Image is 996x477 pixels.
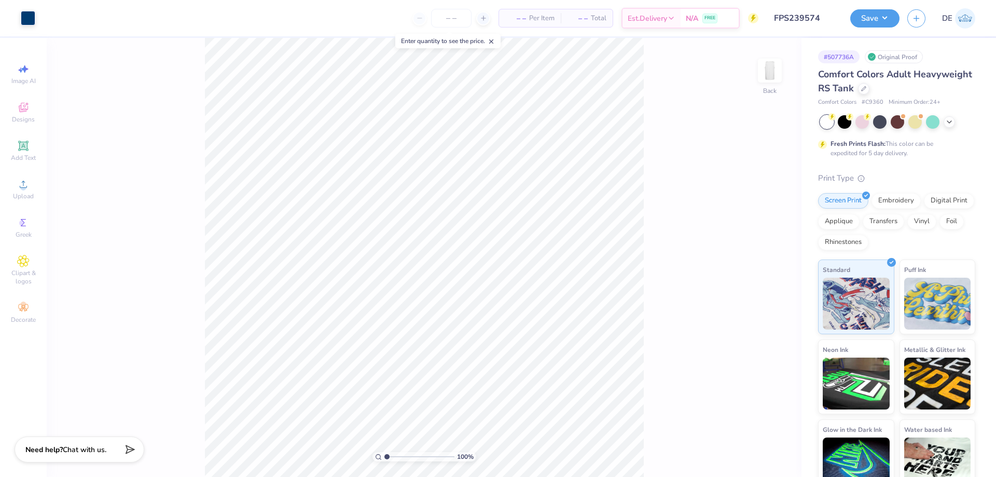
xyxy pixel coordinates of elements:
[457,452,474,461] span: 100 %
[25,445,63,455] strong: Need help?
[863,214,904,229] div: Transfers
[955,8,975,29] img: Djian Evardoni
[529,13,555,24] span: Per Item
[5,269,41,285] span: Clipart & logos
[831,140,886,148] strong: Fresh Prints Flash:
[818,98,856,107] span: Comfort Colors
[505,13,526,24] span: – –
[818,235,868,250] div: Rhinestones
[818,193,868,209] div: Screen Print
[862,98,883,107] span: # C9360
[11,154,36,162] span: Add Text
[889,98,940,107] span: Minimum Order: 24 +
[12,115,35,124] span: Designs
[818,214,860,229] div: Applique
[823,344,848,355] span: Neon Ink
[942,8,975,29] a: DE
[823,424,882,435] span: Glow in the Dark Ink
[686,13,698,24] span: N/A
[942,12,952,24] span: DE
[939,214,964,229] div: Foil
[904,424,952,435] span: Water based Ink
[16,230,32,239] span: Greek
[395,34,501,48] div: Enter quantity to see the price.
[766,8,842,29] input: Untitled Design
[818,50,860,63] div: # 507736A
[628,13,667,24] span: Est. Delivery
[823,278,890,330] img: Standard
[872,193,921,209] div: Embroidery
[11,316,36,324] span: Decorate
[865,50,923,63] div: Original Proof
[818,68,972,94] span: Comfort Colors Adult Heavyweight RS Tank
[11,77,36,85] span: Image AI
[850,9,900,28] button: Save
[904,358,971,410] img: Metallic & Glitter Ink
[567,13,588,24] span: – –
[591,13,606,24] span: Total
[759,60,780,81] img: Back
[13,192,34,200] span: Upload
[904,264,926,275] span: Puff Ink
[907,214,936,229] div: Vinyl
[823,264,850,275] span: Standard
[904,344,965,355] span: Metallic & Glitter Ink
[63,445,106,455] span: Chat with us.
[823,358,890,410] img: Neon Ink
[924,193,974,209] div: Digital Print
[763,86,777,96] div: Back
[904,278,971,330] img: Puff Ink
[818,172,975,184] div: Print Type
[831,139,958,158] div: This color can be expedited for 5 day delivery.
[431,9,472,28] input: – –
[704,15,715,22] span: FREE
